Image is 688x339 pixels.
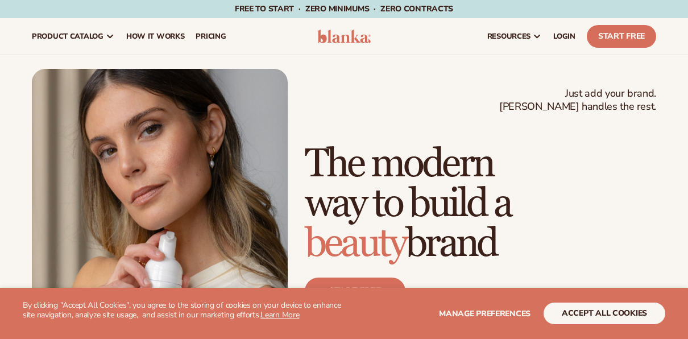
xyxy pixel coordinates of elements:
span: pricing [196,32,226,41]
span: Manage preferences [439,308,530,319]
span: Free to start · ZERO minimums · ZERO contracts [235,3,453,14]
a: resources [482,18,548,55]
img: logo [317,30,371,43]
span: Just add your brand. [PERSON_NAME] handles the rest. [499,87,656,114]
a: Start free [305,278,405,305]
a: How It Works [121,18,190,55]
button: Manage preferences [439,303,530,324]
span: product catalog [32,32,103,41]
a: LOGIN [548,18,581,55]
a: Learn More [260,309,299,320]
span: beauty [305,220,405,268]
span: How It Works [126,32,185,41]
h1: The modern way to build a brand [305,144,656,264]
button: accept all cookies [544,303,665,324]
span: resources [487,32,530,41]
p: By clicking "Accept All Cookies", you agree to the storing of cookies on your device to enhance s... [23,301,344,320]
span: LOGIN [553,32,575,41]
a: pricing [190,18,231,55]
a: product catalog [26,18,121,55]
a: Start Free [587,25,656,48]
